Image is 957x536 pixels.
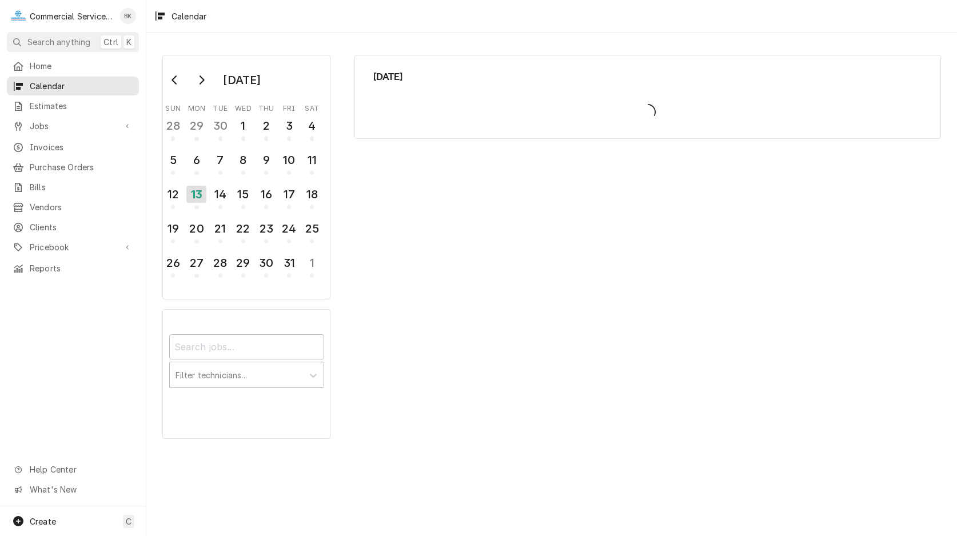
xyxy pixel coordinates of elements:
a: Go to What's New [7,480,139,499]
div: 28 [212,254,229,271]
div: 16 [257,186,275,203]
div: 18 [303,186,321,203]
a: Purchase Orders [7,158,139,177]
div: Commercial Service Co.'s Avatar [10,8,26,24]
span: Jobs [30,120,116,132]
div: Calendar Calendar [354,55,941,139]
div: 1 [234,117,252,134]
div: 11 [303,151,321,169]
span: What's New [30,483,132,495]
div: 10 [280,151,298,169]
div: C [10,8,26,24]
a: Go to Help Center [7,460,139,479]
div: 9 [257,151,275,169]
a: Calendar [7,77,139,95]
span: Bills [30,181,133,193]
th: Thursday [255,100,278,114]
div: Calendar Filters [162,309,330,438]
span: Loading... [373,100,923,124]
div: 29 [234,254,252,271]
div: 12 [164,186,182,203]
div: 2 [257,117,275,134]
th: Sunday [162,100,185,114]
span: Reports [30,262,133,274]
div: 4 [303,117,321,134]
div: 14 [212,186,229,203]
button: Go to previous month [164,71,186,89]
span: Estimates [30,100,133,112]
div: 8 [234,151,252,169]
div: Commercial Service Co. [30,10,114,22]
a: Go to Pricebook [7,238,139,257]
div: 5 [164,151,182,169]
a: Vendors [7,198,139,217]
span: Clients [30,221,133,233]
div: [DATE] [219,70,265,90]
span: Search anything [27,36,90,48]
div: 19 [164,220,182,237]
div: 17 [280,186,298,203]
div: 1 [303,254,321,271]
th: Monday [185,100,209,114]
div: 7 [212,151,229,169]
span: K [126,36,131,48]
div: 23 [257,220,275,237]
div: 28 [164,117,182,134]
div: 6 [188,151,205,169]
input: Search jobs... [169,334,324,359]
div: BK [120,8,136,24]
a: Estimates [7,97,139,115]
div: 13 [186,186,206,203]
div: 24 [280,220,298,237]
div: 15 [234,186,252,203]
span: Ctrl [103,36,118,48]
th: Friday [278,100,301,114]
span: Calendar [30,80,133,92]
div: 25 [303,220,321,237]
th: Tuesday [209,100,232,114]
span: Create [30,517,56,526]
a: Go to Jobs [7,117,139,135]
div: 22 [234,220,252,237]
div: Calendar Day Picker [162,55,330,299]
span: Invoices [30,141,133,153]
a: Bills [7,178,139,197]
span: Vendors [30,201,133,213]
div: 3 [280,117,298,134]
th: Saturday [301,100,324,114]
div: 20 [188,220,205,237]
div: 29 [188,117,205,134]
a: Clients [7,218,139,237]
button: Search anythingCtrlK [7,32,139,52]
th: Wednesday [232,100,254,114]
div: 26 [164,254,182,271]
a: Reports [7,259,139,278]
span: [DATE] [373,69,923,84]
a: Invoices [7,138,139,157]
div: Brian Key's Avatar [120,8,136,24]
span: Help Center [30,463,132,475]
span: Purchase Orders [30,161,133,173]
button: Go to next month [190,71,213,89]
div: 30 [257,254,275,271]
span: C [126,515,131,527]
div: 30 [212,117,229,134]
div: 21 [212,220,229,237]
div: Calendar Filters [169,324,324,400]
span: Home [30,60,133,72]
a: Home [7,57,139,75]
div: 27 [188,254,205,271]
span: Pricebook [30,241,116,253]
div: 31 [280,254,298,271]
